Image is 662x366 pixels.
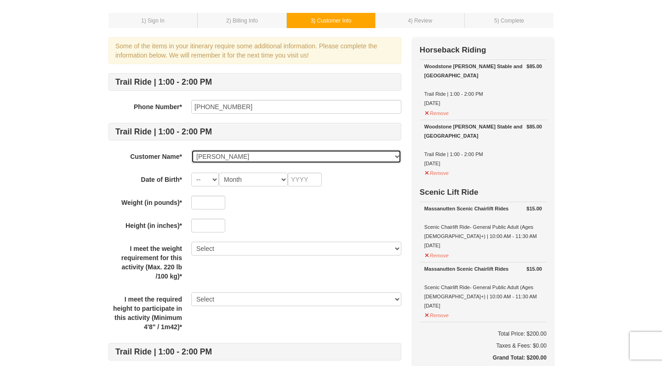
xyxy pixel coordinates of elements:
button: Remove [424,106,449,118]
small: 2 [226,17,258,24]
strong: $15.00 [526,204,542,213]
span: ) Sign In [144,17,165,24]
strong: Scenic Lift Ride [420,188,479,197]
small: 4 [408,17,432,24]
h6: Total Price: $200.00 [420,329,547,338]
button: Remove [424,308,449,320]
input: YYYY [288,173,322,186]
strong: Phone Number* [134,103,182,110]
span: ) Customer Info [314,17,351,24]
div: Woodstone [PERSON_NAME] Stable and [GEOGRAPHIC_DATA] [424,62,542,80]
strong: I meet the weight requirement for this activity (Max. 220 lb /100 kg)* [121,245,182,280]
button: Remove [424,249,449,260]
strong: $85.00 [526,62,542,71]
small: 3 [311,17,352,24]
small: 5 [494,17,524,24]
h4: Trail Ride | 1:00 - 2:00 PM [108,123,401,140]
span: ) Review [411,17,432,24]
div: Woodstone [PERSON_NAME] Stable and [GEOGRAPHIC_DATA] [424,122,542,140]
div: Some of the items in your itinerary require some additional information. Please complete the info... [108,37,401,64]
strong: I meet the required height to participate in this activity (Minimum 4'8" / 1m42)* [113,296,182,331]
div: Scenic Chairlift Ride- General Public Adult (Ages [DEMOGRAPHIC_DATA]+) | 10:00 AM - 11:30 AM [DATE] [424,264,542,310]
strong: Customer Name* [130,153,182,160]
strong: Date of Birth* [141,176,182,183]
strong: Horseback Riding [420,46,486,54]
strong: $85.00 [526,122,542,131]
h4: Trail Ride | 1:00 - 2:00 PM [108,343,401,360]
small: 1 [141,17,165,24]
div: Trail Ride | 1:00 - 2:00 PM [DATE] [424,122,542,168]
strong: Weight (in pounds)* [121,199,182,206]
div: Massanutten Scenic Chairlift Rides [424,204,542,213]
div: Scenic Chairlift Ride- General Public Adult (Ages [DEMOGRAPHIC_DATA]+) | 10:00 AM - 11:30 AM [DATE] [424,204,542,250]
strong: Height (in inches)* [126,222,182,229]
button: Remove [424,166,449,178]
span: ) Complete [497,17,524,24]
div: Massanutten Scenic Chairlift Rides [424,264,542,273]
strong: $15.00 [526,264,542,273]
div: Taxes & Fees: $0.00 [420,341,547,350]
span: ) Billing Info [229,17,258,24]
h4: Trail Ride | 1:00 - 2:00 PM [108,73,401,91]
div: Trail Ride | 1:00 - 2:00 PM [DATE] [424,62,542,108]
h5: Grand Total: $200.00 [420,353,547,362]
